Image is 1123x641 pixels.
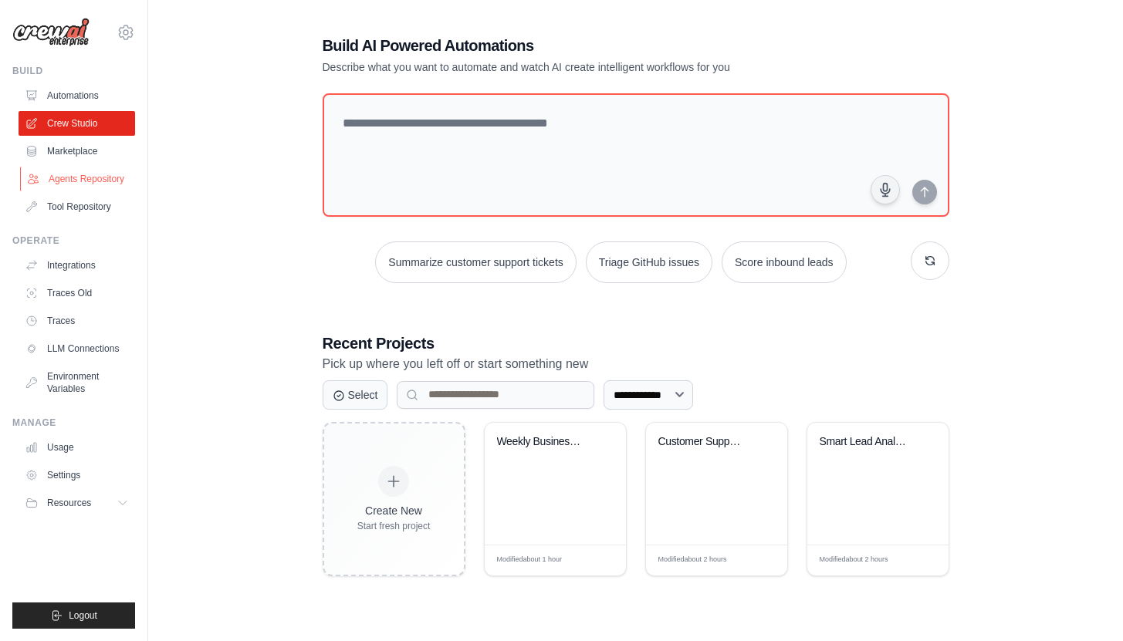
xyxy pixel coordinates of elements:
button: Get new suggestions [911,241,949,280]
div: Build [12,65,135,77]
button: Summarize customer support tickets [375,241,576,283]
div: Operate [12,234,135,247]
span: Resources [47,497,91,509]
a: Agents Repository [20,167,137,191]
div: Weekly Business Intelligence Reporter [497,435,590,449]
iframe: Chat Widget [1046,567,1123,641]
span: Modified about 2 hours [658,555,727,565]
button: Resources [19,491,135,515]
button: Logout [12,602,135,629]
a: Tool Repository [19,194,135,219]
a: LLM Connections [19,336,135,361]
span: Modified about 2 hours [820,555,888,565]
span: Edit [912,555,925,566]
a: Integrations [19,253,135,278]
a: Marketplace [19,139,135,164]
div: Customer Support Ticket Processing System [658,435,752,449]
button: Click to speak your automation idea [871,175,900,204]
a: Environment Variables [19,364,135,401]
a: Traces [19,309,135,333]
div: Create New [357,503,431,518]
span: Logout [69,609,97,622]
div: Manage [12,417,135,429]
button: Select [323,380,388,410]
a: Settings [19,463,135,487]
span: Edit [750,555,763,566]
span: Edit [589,555,602,566]
a: Usage [19,435,135,460]
img: Logo [12,18,90,47]
h3: Recent Projects [323,332,949,354]
span: Modified about 1 hour [497,555,563,565]
a: Crew Studio [19,111,135,136]
h1: Build AI Powered Automations [323,35,841,56]
div: Start fresh project [357,520,431,532]
a: Traces Old [19,281,135,305]
button: Score inbound leads [722,241,847,283]
p: Describe what you want to automate and watch AI create intelligent workflows for you [323,59,841,75]
a: Automations [19,83,135,108]
button: Triage GitHub issues [586,241,712,283]
p: Pick up where you left off or start something new [323,354,949,374]
div: Smart Lead Analysis & Routing System [820,435,913,449]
